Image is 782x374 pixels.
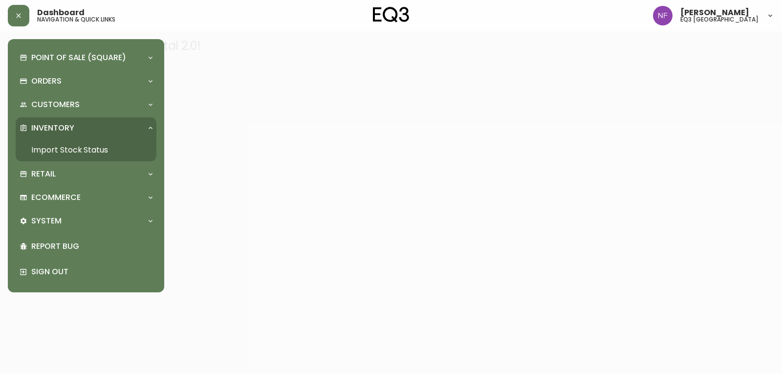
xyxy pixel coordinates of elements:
div: Orders [16,70,156,92]
span: [PERSON_NAME] [680,9,749,17]
p: Report Bug [31,241,152,252]
div: Report Bug [16,234,156,259]
div: Inventory [16,117,156,139]
div: Ecommerce [16,187,156,208]
p: Sign Out [31,266,152,277]
p: Retail [31,169,56,179]
h5: navigation & quick links [37,17,115,22]
div: Retail [16,163,156,185]
span: Dashboard [37,9,85,17]
p: Inventory [31,123,74,133]
p: Ecommerce [31,192,81,203]
img: 2185be282f521b9306f6429905cb08b1 [653,6,673,25]
div: System [16,210,156,232]
p: Point of Sale (Square) [31,52,126,63]
p: Customers [31,99,80,110]
div: Customers [16,94,156,115]
h5: eq3 [GEOGRAPHIC_DATA] [680,17,759,22]
p: System [31,216,62,226]
p: Orders [31,76,62,87]
div: Point of Sale (Square) [16,47,156,68]
a: Import Stock Status [16,139,156,161]
img: logo [373,7,409,22]
div: Sign Out [16,259,156,285]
